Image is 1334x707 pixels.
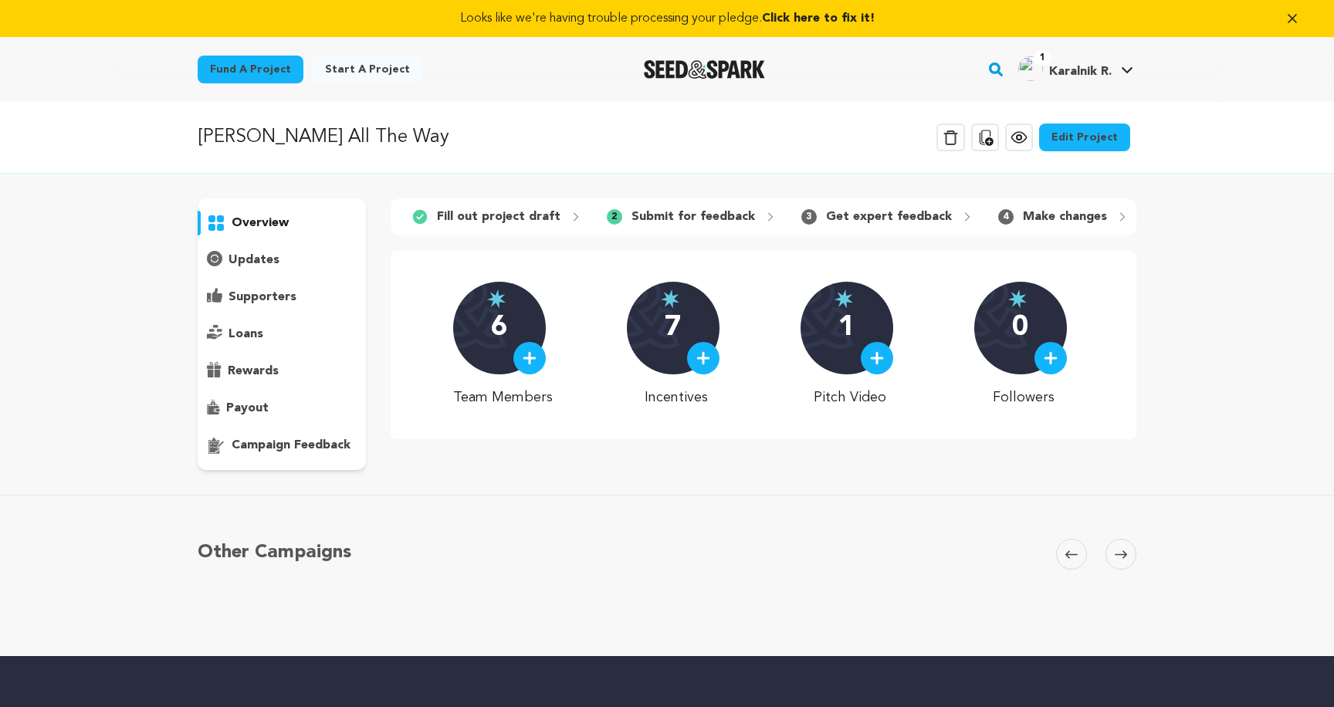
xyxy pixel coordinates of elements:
p: Get expert feedback [826,208,952,226]
p: Incentives [627,387,726,408]
span: 2 [607,209,622,225]
p: updates [229,251,279,269]
p: overview [232,214,289,232]
p: 1 [838,313,855,343]
p: Team Members [453,387,553,408]
button: overview [198,211,366,235]
p: Pitch Video [801,387,900,408]
button: campaign feedback [198,433,366,458]
button: rewards [198,359,366,384]
span: 3 [801,209,817,225]
p: Submit for feedback [631,208,755,226]
p: Make changes [1023,208,1107,226]
button: payout [198,396,366,421]
p: 7 [665,313,681,343]
img: Seed&Spark Logo Dark Mode [644,60,765,79]
a: Karalnik R.'s Profile [1015,53,1136,81]
h5: Other Campaigns [198,539,351,567]
p: loans [229,325,263,343]
img: plus.svg [870,351,884,365]
span: Karalnik R. [1049,66,1112,78]
p: payout [226,399,269,418]
a: Edit Project [1039,123,1130,151]
a: Looks like we're having trouble processing your pledge.Click here to fix it! [19,9,1315,28]
button: updates [198,248,366,272]
span: Click here to fix it! [762,12,875,25]
div: Karalnik R.'s Profile [1018,56,1112,81]
p: Followers [974,387,1074,408]
p: 0 [1012,313,1028,343]
a: Start a project [313,56,422,83]
span: Karalnik R.'s Profile [1015,53,1136,86]
p: rewards [228,362,279,381]
p: Fill out project draft [437,208,560,226]
a: Seed&Spark Homepage [644,60,765,79]
img: plus.svg [696,351,710,365]
span: 1 [1034,50,1051,66]
p: [PERSON_NAME] All The Way [198,123,449,151]
p: 6 [491,313,507,343]
p: campaign feedback [232,436,350,455]
img: plus.svg [1044,351,1058,365]
span: 4 [998,209,1014,225]
button: loans [198,322,366,347]
a: Fund a project [198,56,303,83]
button: supporters [198,285,366,310]
img: ACg8ocIqC4fupgdoEcdvBbmcWLOXeKCMsYfn2lmvovDuPYoZw8OV5kws=s96-c [1018,56,1043,81]
p: supporters [229,288,296,306]
img: plus.svg [523,351,537,365]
